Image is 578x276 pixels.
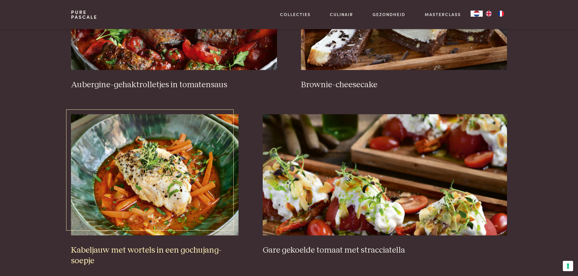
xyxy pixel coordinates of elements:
[71,114,238,266] a: Kabeljauw met wortels in een gochujang-soepje Kabeljauw met wortels in een gochujang-soepje
[263,114,507,255] a: Gare gekoelde tomaat met stracciatella Gare gekoelde tomaat met stracciatella
[263,245,507,256] h3: Gare gekoelde tomaat met stracciatella
[471,11,483,17] div: Language
[263,114,507,235] img: Gare gekoelde tomaat met stracciatella
[425,11,461,18] a: Masterclass
[563,261,573,271] button: Uw voorkeuren voor toestemming voor trackingtechnologieën
[373,11,405,18] a: Gezondheid
[483,11,495,17] a: EN
[71,10,97,19] a: PurePascale
[301,80,507,90] h3: Brownie-cheesecake
[71,114,238,235] img: Kabeljauw met wortels in een gochujang-soepje
[471,11,483,17] a: NL
[71,245,238,266] h3: Kabeljauw met wortels in een gochujang-soepje
[280,11,311,18] a: Collecties
[71,80,277,90] h3: Aubergine-gehaktrolletjes in tomatensaus
[495,11,507,17] a: FR
[330,11,353,18] a: Culinair
[483,11,507,17] ul: Language list
[471,11,507,17] aside: Language selected: Nederlands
